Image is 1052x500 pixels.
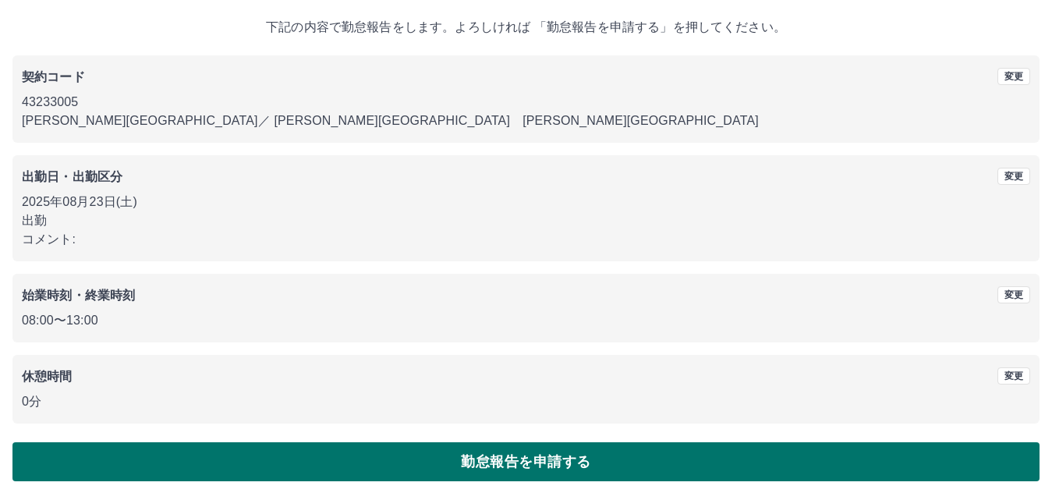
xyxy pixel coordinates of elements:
[12,442,1040,481] button: 勤怠報告を申請する
[997,367,1030,385] button: 変更
[22,112,1030,130] p: [PERSON_NAME][GEOGRAPHIC_DATA] ／ [PERSON_NAME][GEOGRAPHIC_DATA] [PERSON_NAME][GEOGRAPHIC_DATA]
[22,170,122,183] b: 出勤日・出勤区分
[22,70,85,83] b: 契約コード
[22,289,135,302] b: 始業時刻・終業時刻
[22,93,1030,112] p: 43233005
[22,370,73,383] b: 休憩時間
[12,18,1040,37] p: 下記の内容で勤怠報告をします。よろしければ 「勤怠報告を申請する」を押してください。
[22,211,1030,230] p: 出勤
[997,286,1030,303] button: 変更
[997,168,1030,185] button: 変更
[22,392,1030,411] p: 0分
[22,230,1030,249] p: コメント:
[22,311,1030,330] p: 08:00 〜 13:00
[22,193,1030,211] p: 2025年08月23日(土)
[997,68,1030,85] button: 変更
